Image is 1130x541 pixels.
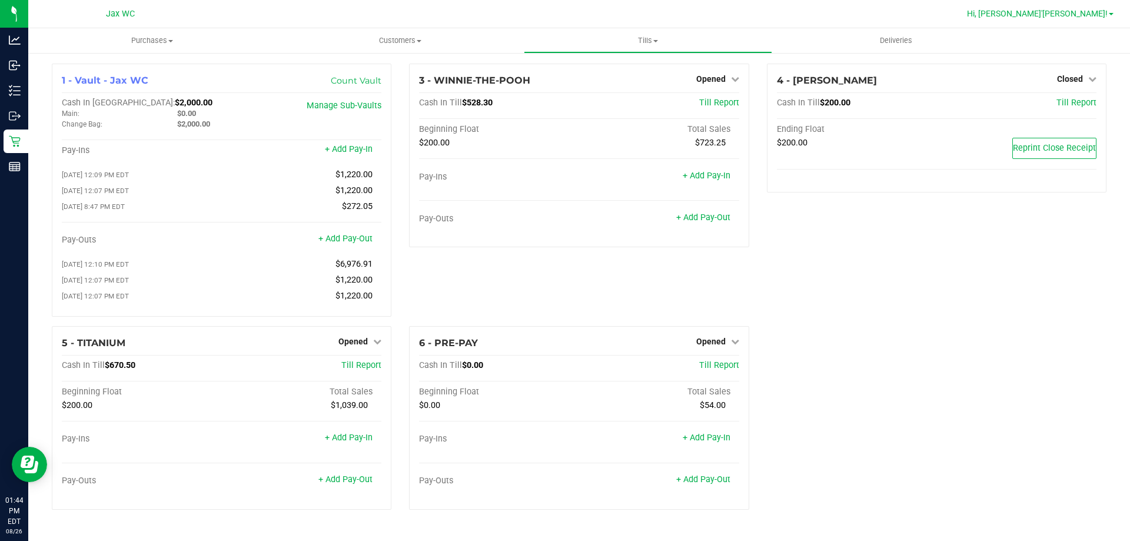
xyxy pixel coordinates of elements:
[62,260,129,268] span: [DATE] 12:10 PM EDT
[318,234,373,244] a: + Add Pay-Out
[222,387,382,397] div: Total Sales
[462,360,483,370] span: $0.00
[1057,74,1083,84] span: Closed
[524,35,771,46] span: Tills
[62,98,175,108] span: Cash In [GEOGRAPHIC_DATA]:
[62,145,222,156] div: Pay-Ins
[9,161,21,172] inline-svg: Reports
[325,144,373,154] a: + Add Pay-In
[307,101,381,111] a: Manage Sub-Vaults
[177,109,196,118] span: $0.00
[12,447,47,482] iframe: Resource center
[820,98,850,108] span: $200.00
[335,170,373,180] span: $1,220.00
[9,135,21,147] inline-svg: Retail
[683,171,730,181] a: + Add Pay-In
[62,434,222,444] div: Pay-Ins
[277,35,523,46] span: Customers
[62,75,148,86] span: 1 - Vault - Jax WC
[419,387,579,397] div: Beginning Float
[335,259,373,269] span: $6,976.91
[696,337,726,346] span: Opened
[419,75,530,86] span: 3 - WINNIE-THE-POOH
[62,276,129,284] span: [DATE] 12:07 PM EDT
[967,9,1108,18] span: Hi, [PERSON_NAME]'[PERSON_NAME]!
[772,28,1020,53] a: Deliveries
[699,98,739,108] a: Till Report
[62,360,105,370] span: Cash In Till
[342,201,373,211] span: $272.05
[695,138,726,148] span: $723.25
[524,28,772,53] a: Tills
[864,35,928,46] span: Deliveries
[1012,138,1096,159] button: Reprint Close Receipt
[419,172,579,182] div: Pay-Ins
[341,360,381,370] a: Till Report
[579,124,739,135] div: Total Sales
[699,360,739,370] a: Till Report
[335,275,373,285] span: $1,220.00
[696,74,726,84] span: Opened
[9,34,21,46] inline-svg: Analytics
[700,400,726,410] span: $54.00
[62,203,125,211] span: [DATE] 8:47 PM EDT
[419,138,450,148] span: $200.00
[777,124,937,135] div: Ending Float
[683,433,730,443] a: + Add Pay-In
[676,474,730,484] a: + Add Pay-Out
[419,214,579,224] div: Pay-Outs
[9,85,21,97] inline-svg: Inventory
[338,337,368,346] span: Opened
[331,400,368,410] span: $1,039.00
[579,387,739,397] div: Total Sales
[276,28,524,53] a: Customers
[676,213,730,223] a: + Add Pay-Out
[62,109,79,118] span: Main:
[462,98,493,108] span: $528.30
[177,120,210,128] span: $2,000.00
[62,292,129,300] span: [DATE] 12:07 PM EDT
[62,171,129,179] span: [DATE] 12:09 PM EDT
[62,387,222,397] div: Beginning Float
[105,360,135,370] span: $670.50
[335,185,373,195] span: $1,220.00
[331,75,381,86] a: Count Vault
[325,433,373,443] a: + Add Pay-In
[62,235,222,245] div: Pay-Outs
[419,124,579,135] div: Beginning Float
[419,400,440,410] span: $0.00
[419,360,462,370] span: Cash In Till
[5,495,23,527] p: 01:44 PM EDT
[777,98,820,108] span: Cash In Till
[1056,98,1096,108] a: Till Report
[5,527,23,536] p: 08/26
[9,59,21,71] inline-svg: Inbound
[62,400,92,410] span: $200.00
[28,35,276,46] span: Purchases
[62,337,125,349] span: 5 - TITANIUM
[419,337,478,349] span: 6 - PRE-PAY
[62,476,222,486] div: Pay-Outs
[419,98,462,108] span: Cash In Till
[106,9,135,19] span: Jax WC
[419,476,579,486] div: Pay-Outs
[9,110,21,122] inline-svg: Outbound
[335,291,373,301] span: $1,220.00
[1013,143,1096,153] span: Reprint Close Receipt
[419,434,579,444] div: Pay-Ins
[28,28,276,53] a: Purchases
[62,187,129,195] span: [DATE] 12:07 PM EDT
[175,98,212,108] span: $2,000.00
[777,75,877,86] span: 4 - [PERSON_NAME]
[62,120,102,128] span: Change Bag:
[777,138,807,148] span: $200.00
[318,474,373,484] a: + Add Pay-Out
